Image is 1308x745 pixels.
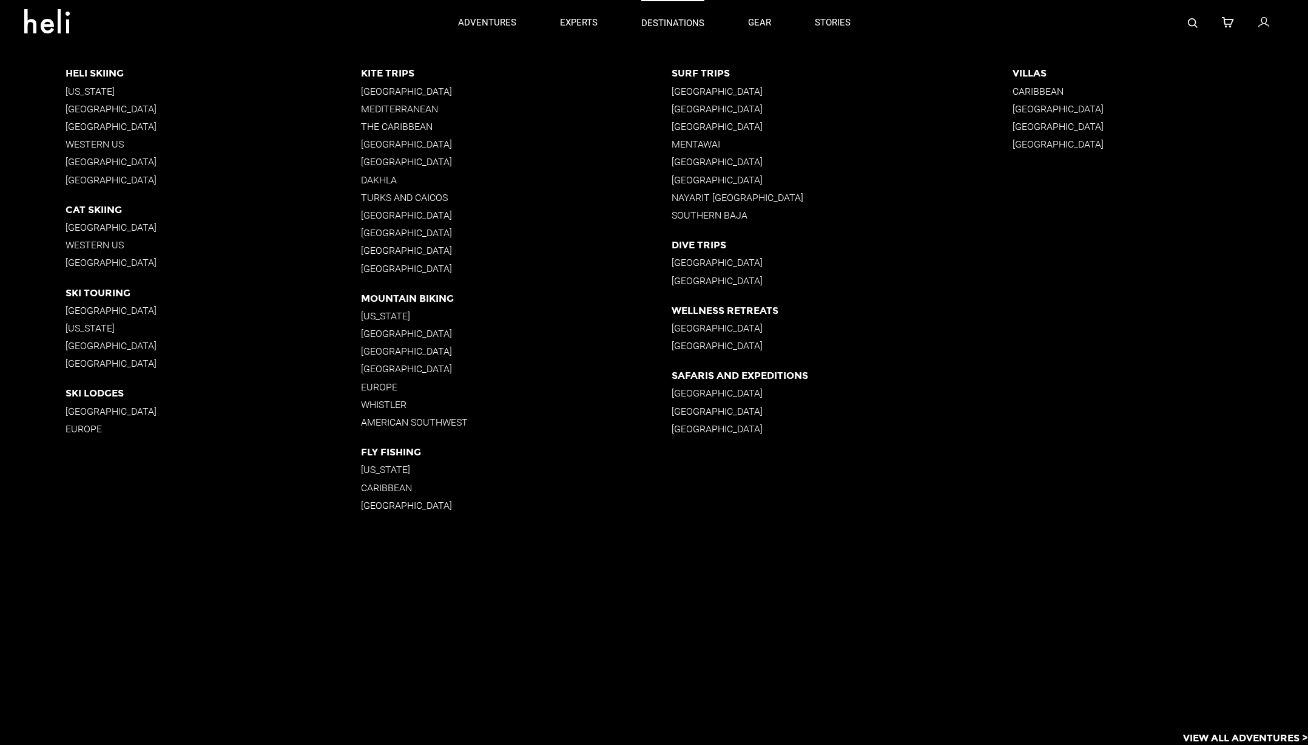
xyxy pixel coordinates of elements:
p: [GEOGRAPHIC_DATA] [66,156,361,168]
p: The Caribbean [361,121,672,132]
p: [GEOGRAPHIC_DATA] [361,345,672,357]
p: [GEOGRAPHIC_DATA] [66,121,361,132]
p: Caribbean [1013,85,1308,97]
p: Dakhla [361,174,672,185]
p: Cat Skiing [66,203,361,215]
p: [GEOGRAPHIC_DATA] [361,328,672,339]
p: [GEOGRAPHIC_DATA] [672,387,1013,399]
p: [GEOGRAPHIC_DATA] [361,209,672,221]
p: [GEOGRAPHIC_DATA] [672,405,1013,417]
p: [US_STATE] [361,464,672,475]
p: [GEOGRAPHIC_DATA] [672,156,1013,168]
p: [GEOGRAPHIC_DATA] [672,85,1013,97]
p: Fly Fishing [361,446,672,458]
p: [GEOGRAPHIC_DATA] [361,245,672,256]
p: Mountain Biking [361,292,672,304]
p: [GEOGRAPHIC_DATA] [66,358,361,369]
p: [GEOGRAPHIC_DATA] [66,340,361,352]
p: Wellness Retreats [672,304,1013,316]
p: [GEOGRAPHIC_DATA] [672,274,1013,286]
p: Mentawai [672,138,1013,150]
p: Southern Baja [672,209,1013,221]
p: [US_STATE] [66,85,361,97]
p: [GEOGRAPHIC_DATA] [1013,138,1308,150]
p: [GEOGRAPHIC_DATA] [672,103,1013,114]
p: [GEOGRAPHIC_DATA] [361,262,672,274]
p: [US_STATE] [66,322,361,333]
p: [GEOGRAPHIC_DATA] [66,222,361,233]
p: [GEOGRAPHIC_DATA] [1013,121,1308,132]
p: [GEOGRAPHIC_DATA] [66,103,361,114]
p: Surf Trips [672,67,1013,79]
p: [GEOGRAPHIC_DATA] [672,322,1013,333]
p: [GEOGRAPHIC_DATA] [361,499,672,511]
img: search-bar-icon.svg [1188,18,1198,28]
p: adventures [458,16,516,29]
p: View All Adventures > [1183,731,1308,745]
p: [GEOGRAPHIC_DATA] [361,138,672,150]
p: [GEOGRAPHIC_DATA] [66,405,361,417]
p: [GEOGRAPHIC_DATA] [672,340,1013,352]
p: [GEOGRAPHIC_DATA] [672,121,1013,132]
p: Ski Lodges [66,387,361,399]
p: [GEOGRAPHIC_DATA] [672,257,1013,268]
p: [GEOGRAPHIC_DATA] [361,363,672,375]
p: Turks and Caicos [361,191,672,203]
p: Ski Touring [66,287,361,298]
p: [GEOGRAPHIC_DATA] [672,423,1013,434]
p: Western US [66,138,361,150]
p: [GEOGRAPHIC_DATA] [66,174,361,185]
p: Europe [361,381,672,392]
p: [GEOGRAPHIC_DATA] [66,304,361,316]
p: Nayarit [GEOGRAPHIC_DATA] [672,191,1013,203]
p: Whistler [361,398,672,410]
p: [GEOGRAPHIC_DATA] [1013,103,1308,114]
p: Heli Skiing [66,67,361,79]
p: Europe [66,423,361,434]
p: [GEOGRAPHIC_DATA] [361,156,672,168]
p: [GEOGRAPHIC_DATA] [66,257,361,268]
p: Mediterranean [361,103,672,114]
p: [GEOGRAPHIC_DATA] [361,85,672,97]
p: Caribbean [361,481,672,493]
p: [GEOGRAPHIC_DATA] [361,227,672,239]
p: American Southwest [361,417,672,428]
p: Villas [1013,67,1308,79]
p: Western US [66,239,361,251]
p: [GEOGRAPHIC_DATA] [672,174,1013,185]
p: destinations [641,17,704,30]
p: Dive Trips [672,239,1013,251]
p: Safaris and Expeditions [672,370,1013,381]
p: Kite Trips [361,67,672,79]
p: experts [560,16,598,29]
p: [US_STATE] [361,310,672,321]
